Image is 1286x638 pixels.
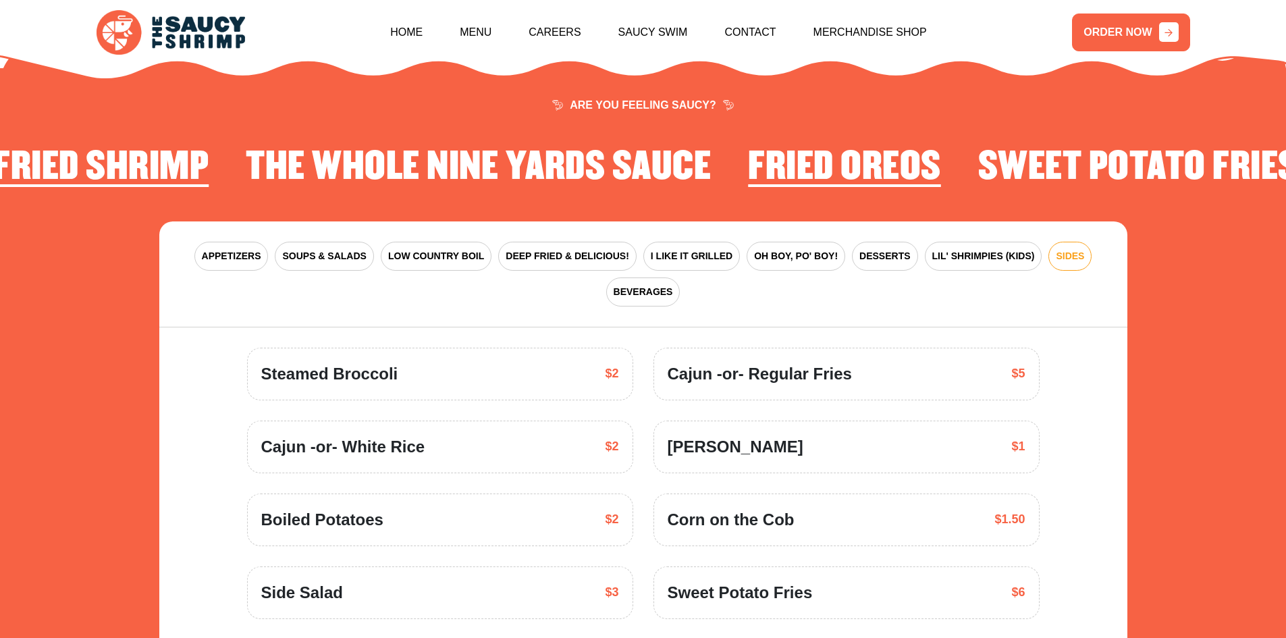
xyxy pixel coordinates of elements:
[605,583,618,602] span: $3
[925,242,1042,271] button: LIL' SHRIMPIES (KIDS)
[529,3,581,61] a: Careers
[994,510,1025,529] span: $1.50
[1072,14,1189,51] a: ORDER NOW
[606,277,680,307] button: BEVERAGES
[614,285,673,299] span: BEVERAGES
[498,242,637,271] button: DEEP FRIED & DELICIOUS!
[282,249,366,263] span: SOUPS & SALADS
[202,249,261,263] span: APPETIZERS
[668,508,795,532] span: Corn on the Cob
[1011,437,1025,456] span: $1
[275,242,373,271] button: SOUPS & SALADS
[668,362,852,386] span: Cajun -or- Regular Fries
[97,10,245,55] img: logo
[1011,365,1025,383] span: $5
[460,3,491,61] a: Menu
[552,100,734,111] span: ARE YOU FEELING SAUCY?
[1048,242,1092,271] button: SIDES
[246,147,711,188] h2: The Whole Nine Yards Sauce
[747,242,845,271] button: OH BOY, PO' BOY!
[261,435,425,459] span: Cajun -or- White Rice
[754,249,838,263] span: OH BOY, PO' BOY!
[651,249,732,263] span: I LIKE IT GRILLED
[388,249,484,263] span: LOW COUNTRY BOIL
[1011,583,1025,602] span: $6
[261,581,343,605] span: Side Salad
[246,147,711,194] li: 2 of 4
[748,147,941,194] li: 3 of 4
[668,435,803,459] span: [PERSON_NAME]
[261,362,398,386] span: Steamed Broccoli
[390,3,423,61] a: Home
[381,242,491,271] button: LOW COUNTRY BOIL
[724,3,776,61] a: Contact
[194,242,269,271] button: APPETIZERS
[618,3,688,61] a: Saucy Swim
[261,508,383,532] span: Boiled Potatoes
[605,510,618,529] span: $2
[1056,249,1084,263] span: SIDES
[605,365,618,383] span: $2
[859,249,910,263] span: DESSERTS
[932,249,1035,263] span: LIL' SHRIMPIES (KIDS)
[813,3,927,61] a: Merchandise Shop
[643,242,740,271] button: I LIKE IT GRILLED
[605,437,618,456] span: $2
[506,249,629,263] span: DEEP FRIED & DELICIOUS!
[852,242,917,271] button: DESSERTS
[668,581,813,605] span: Sweet Potato Fries
[748,147,941,188] h2: Fried Oreos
